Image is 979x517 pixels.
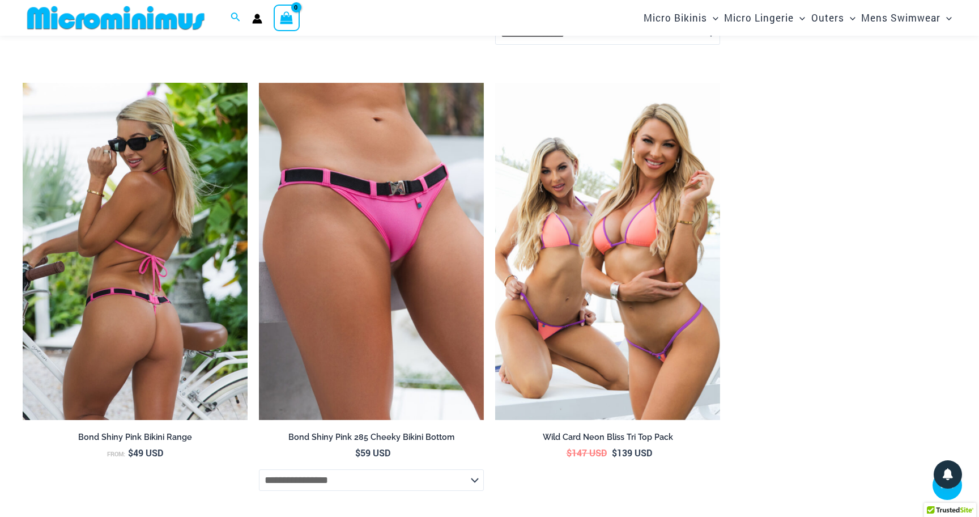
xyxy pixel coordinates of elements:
[274,5,300,31] a: View Shopping Cart, empty
[355,447,390,459] bdi: 59 USD
[495,432,720,443] h2: Wild Card Neon Bliss Tri Top Pack
[355,447,360,459] span: $
[808,3,858,32] a: OutersMenu ToggleMenu Toggle
[128,447,163,459] bdi: 49 USD
[495,432,720,447] a: Wild Card Neon Bliss Tri Top Pack
[707,3,718,32] span: Menu Toggle
[858,3,955,32] a: Mens SwimwearMenu ToggleMenu Toggle
[721,3,808,32] a: Micro LingerieMenu ToggleMenu Toggle
[23,432,248,447] a: Bond Shiny Pink Bikini Range
[844,3,855,32] span: Menu Toggle
[23,83,248,421] a: Bond Shiny Pink 312 Top 285 Cheeky 02v2Bond Shiny Pink 312 Top 492 Thong 03Bond Shiny Pink 312 To...
[252,14,262,24] a: Account icon link
[940,3,952,32] span: Menu Toggle
[641,3,721,32] a: Micro BikinisMenu ToggleMenu Toggle
[107,450,125,458] span: From:
[23,5,209,31] img: MM SHOP LOGO FLAT
[259,432,484,447] a: Bond Shiny Pink 285 Cheeky Bikini Bottom
[612,447,652,459] bdi: 139 USD
[259,83,484,421] img: Bond Shiny Pink 285 Cheeky 02v22
[567,447,607,459] bdi: 147 USD
[861,3,940,32] span: Mens Swimwear
[495,83,720,421] a: Wild Card Neon Bliss Tri Top PackWild Card Neon Bliss Tri Top Pack BWild Card Neon Bliss Tri Top ...
[567,447,572,459] span: $
[794,3,805,32] span: Menu Toggle
[811,3,844,32] span: Outers
[23,432,248,443] h2: Bond Shiny Pink Bikini Range
[612,447,617,459] span: $
[231,11,241,26] a: Search icon link
[259,432,484,443] h2: Bond Shiny Pink 285 Cheeky Bikini Bottom
[23,83,248,421] img: Bond Shiny Pink 312 Top 492 Thong 03
[644,3,707,32] span: Micro Bikinis
[639,2,956,34] nav: Site Navigation
[495,83,720,421] img: Wild Card Neon Bliss Tri Top Pack
[724,3,794,32] span: Micro Lingerie
[259,83,484,421] a: Bond Shiny Pink 285 Cheeky 02v22Bond Shiny Pink 285 Cheeky 031Bond Shiny Pink 285 Cheeky 031
[128,447,133,459] span: $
